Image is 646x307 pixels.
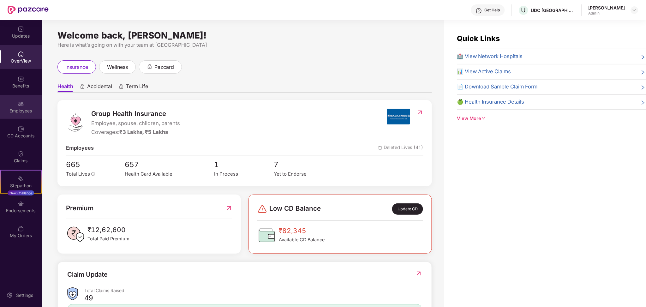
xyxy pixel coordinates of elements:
[214,159,274,170] span: 1
[66,113,85,132] img: logo
[392,203,423,215] div: Update CD
[482,116,486,120] span: down
[457,115,646,122] div: View More
[57,41,432,49] div: Here is what’s going on with your team at [GEOGRAPHIC_DATA]
[257,226,276,245] img: CDBalanceIcon
[279,236,325,244] span: Available CD Balance
[279,226,325,236] span: ₹82,345
[84,293,93,302] div: 49
[641,99,646,106] span: right
[18,176,24,182] img: svg+xml;base64,PHN2ZyB4bWxucz0iaHR0cDovL3d3dy53My5vcmcvMjAwMC9zdmciIHdpZHRoPSIyMSIgaGVpZ2h0PSIyMC...
[1,183,41,189] div: Stepathon
[378,146,382,150] img: deleteIcon
[641,54,646,61] span: right
[18,226,24,232] img: svg+xml;base64,PHN2ZyBpZD0iTXlfT3JkZXJzIiBkYXRhLW5hbWU9Ik15IE9yZGVycyIgeG1sbnM9Imh0dHA6Ly93d3cudz...
[457,34,500,43] span: Quick Links
[8,6,49,14] img: New Pazcare Logo
[91,119,180,128] span: Employee, spouse, children, parents
[457,98,524,106] span: 🍏 Health Insurance Details
[378,144,423,152] span: Deleted Lives (41)
[57,83,73,92] span: Health
[91,172,95,176] span: info-circle
[65,63,88,71] span: insurance
[87,225,129,235] span: ₹12,62,600
[14,292,35,298] div: Settings
[66,203,93,213] span: Premium
[18,101,24,107] img: svg+xml;base64,PHN2ZyBpZD0iRW1wbG95ZWVzIiB4bWxucz0iaHR0cDovL3d3dy53My5vcmcvMjAwMC9zdmciIHdpZHRoPS...
[118,84,124,89] div: animation
[67,287,78,300] img: ClaimsSummaryIcon
[66,159,111,170] span: 665
[66,225,85,244] img: PaidPremiumIcon
[8,190,34,196] div: New Challenge
[257,204,267,214] img: svg+xml;base64,PHN2ZyBpZD0iRGFuZ2VyLTMyeDMyIiB4bWxucz0iaHR0cDovL3d3dy53My5vcmcvMjAwMC9zdmciIHdpZH...
[457,68,511,76] span: 📊 View Active Claims
[87,83,112,92] span: Accidental
[485,8,500,13] div: Get Help
[7,292,13,298] img: svg+xml;base64,PHN2ZyBpZD0iU2V0dGluZy0yMHgyMCIgeG1sbnM9Imh0dHA6Ly93d3cudzMub3JnLzIwMDAvc3ZnIiB3aW...
[416,270,422,277] img: RedirectIcon
[154,63,174,71] span: pazcard
[226,203,232,213] img: RedirectIcon
[269,203,321,215] span: Low CD Balance
[119,129,168,135] span: ₹3 Lakhs, ₹5 Lakhs
[66,171,90,177] span: Total Lives
[91,128,180,136] div: Coverages:
[80,84,85,89] div: animation
[214,170,274,178] div: In Process
[18,126,24,132] img: svg+xml;base64,PHN2ZyBpZD0iQ0RfQWNjb3VudHMiIGRhdGEtbmFtZT0iQ0QgQWNjb3VudHMiIHhtbG5zPSJodHRwOi8vd3...
[107,63,128,71] span: wellness
[641,84,646,91] span: right
[457,83,538,91] span: 📄 Download Sample Claim Form
[589,5,625,11] div: [PERSON_NAME]
[589,11,625,16] div: Admin
[67,270,108,280] div: Claim Update
[57,33,432,38] div: Welcome back, [PERSON_NAME]!
[18,76,24,82] img: svg+xml;base64,PHN2ZyBpZD0iQmVuZWZpdHMiIHhtbG5zPSJodHRwOi8vd3d3LnczLm9yZy8yMDAwL3N2ZyIgd2lkdGg9Ij...
[18,51,24,57] img: svg+xml;base64,PHN2ZyBpZD0iSG9tZSIgeG1sbnM9Imh0dHA6Ly93d3cudzMub3JnLzIwMDAvc3ZnIiB3aWR0aD0iMjAiIG...
[125,170,214,178] div: Health Card Available
[632,8,637,13] img: svg+xml;base64,PHN2ZyBpZD0iRHJvcGRvd24tMzJ4MzIiIHhtbG5zPSJodHRwOi8vd3d3LnczLm9yZy8yMDAwL3N2ZyIgd2...
[641,69,646,76] span: right
[91,109,180,119] span: Group Health Insurance
[457,52,523,61] span: 🏥 View Network Hospitals
[521,6,526,14] span: U
[125,159,214,170] span: 657
[476,8,482,14] img: svg+xml;base64,PHN2ZyBpZD0iSGVscC0zMngzMiIgeG1sbnM9Imh0dHA6Ly93d3cudzMub3JnLzIwMDAvc3ZnIiB3aWR0aD...
[274,170,333,178] div: Yet to Endorse
[387,109,410,124] img: insurerIcon
[87,235,129,243] span: Total Paid Premium
[417,109,423,116] img: RedirectIcon
[18,151,24,157] img: svg+xml;base64,PHN2ZyBpZD0iQ2xhaW0iIHhtbG5zPSJodHRwOi8vd3d3LnczLm9yZy8yMDAwL3N2ZyIgd2lkdGg9IjIwIi...
[66,144,94,152] span: Employees
[84,287,422,293] div: Total Claims Raised
[126,83,148,92] span: Term Life
[18,26,24,32] img: svg+xml;base64,PHN2ZyBpZD0iVXBkYXRlZCIgeG1sbnM9Imh0dHA6Ly93d3cudzMub3JnLzIwMDAvc3ZnIiB3aWR0aD0iMj...
[18,201,24,207] img: svg+xml;base64,PHN2ZyBpZD0iRW5kb3JzZW1lbnRzIiB4bWxucz0iaHR0cDovL3d3dy53My5vcmcvMjAwMC9zdmciIHdpZH...
[531,7,575,13] div: UDC [GEOGRAPHIC_DATA]
[147,64,153,69] div: animation
[274,159,333,170] span: 7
